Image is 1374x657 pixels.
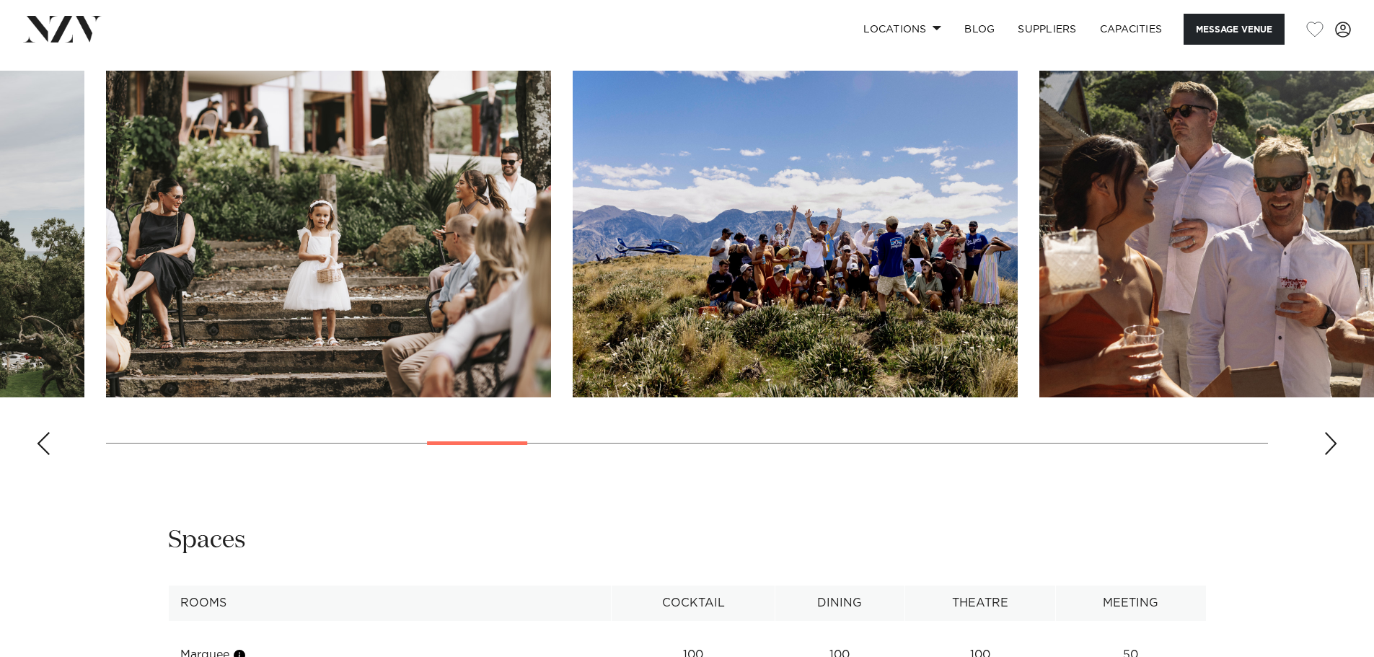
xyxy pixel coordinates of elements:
[775,586,904,621] th: Dining
[1006,14,1088,45] a: SUPPLIERS
[168,524,246,557] h2: Spaces
[1056,586,1206,621] th: Meeting
[106,71,551,397] swiper-slide: 9 / 29
[23,16,102,42] img: nzv-logo.png
[852,14,953,45] a: Locations
[612,586,775,621] th: Cocktail
[573,71,1018,397] swiper-slide: 10 / 29
[1088,14,1174,45] a: Capacities
[1184,14,1285,45] button: Message Venue
[168,586,612,621] th: Rooms
[904,586,1056,621] th: Theatre
[953,14,1006,45] a: BLOG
